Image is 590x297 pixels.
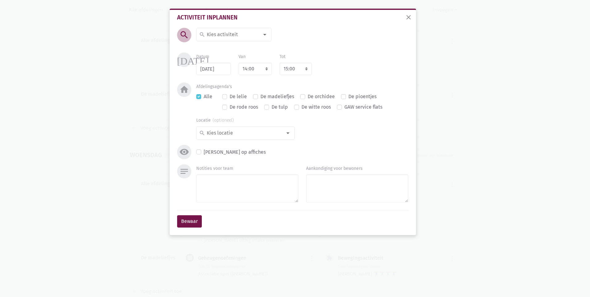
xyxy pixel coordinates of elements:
[204,148,266,156] label: [PERSON_NAME] op affiches
[179,147,189,157] i: visibility
[230,103,258,111] label: De rode roos
[344,103,382,111] label: GAW service flats
[177,215,202,228] button: Bewaar
[239,53,246,60] label: Van
[306,165,363,172] label: Aankondiging voor bewoners
[301,103,331,111] label: De witte roos
[177,15,409,20] div: Activiteit inplannen
[206,31,259,39] input: Kies activiteit
[177,55,209,65] i: [DATE]
[348,93,376,101] label: De pioentjes
[196,53,209,60] label: Datum
[402,11,415,25] button: sluiten
[204,93,212,101] label: Alle
[260,93,294,101] label: De madeliefjes
[179,30,189,40] i: search
[280,53,285,60] label: Tot
[405,14,412,21] span: close
[196,165,233,172] label: Notities voor team
[179,85,189,94] i: home
[230,93,247,101] label: De lelie
[196,83,232,90] label: Afdelingsagenda's
[272,103,288,111] label: De tulp
[308,93,335,101] label: De orchidee
[179,166,189,176] i: notes
[196,117,234,124] label: Locatie
[206,129,282,137] input: Kies locatie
